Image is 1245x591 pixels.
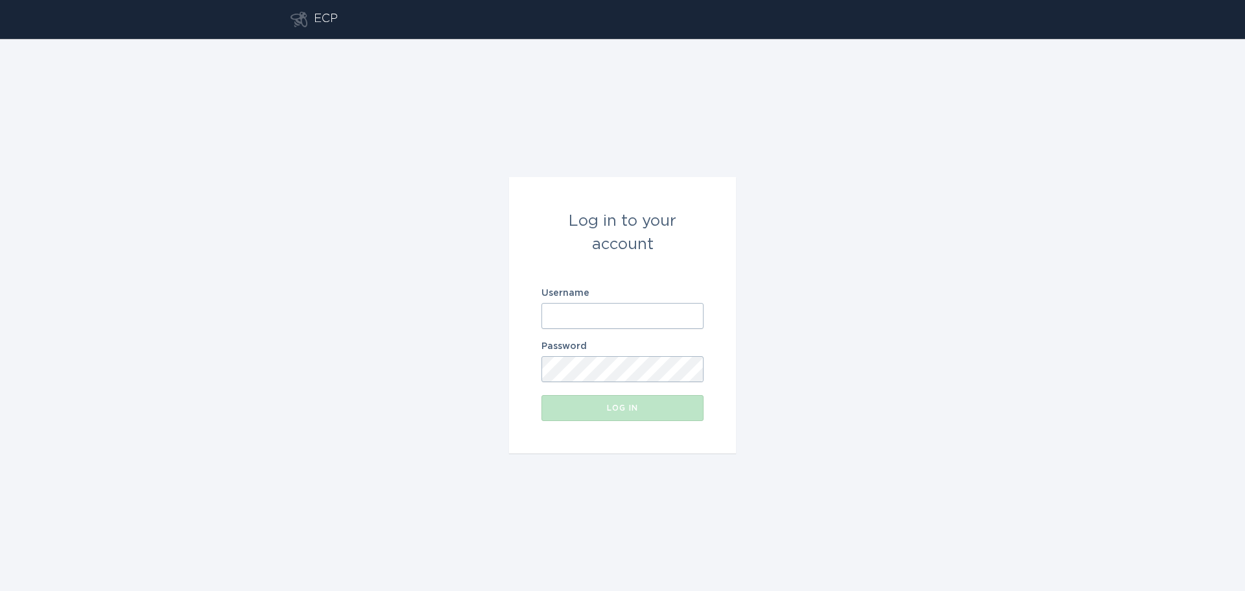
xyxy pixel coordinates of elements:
div: Log in to your account [541,210,704,256]
div: ECP [314,12,338,27]
div: Log in [548,404,697,412]
button: Go to dashboard [290,12,307,27]
label: Password [541,342,704,351]
label: Username [541,289,704,298]
button: Log in [541,395,704,421]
